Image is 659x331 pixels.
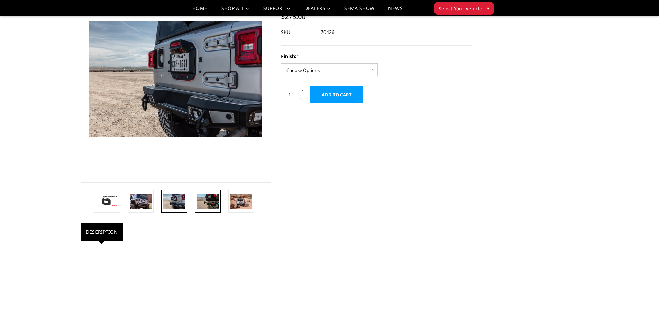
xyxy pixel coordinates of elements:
[221,6,249,16] a: shop all
[81,223,123,241] a: Description
[388,6,402,16] a: News
[310,86,363,103] input: Add to Cart
[281,53,472,60] label: Finish:
[281,12,305,21] span: $275.00
[163,194,185,208] img: Jeep JL Spare Tire Delete
[281,26,315,38] dt: SKU:
[230,194,252,208] img: Jeep JL Spare Tire Delete
[487,4,489,12] span: ▾
[434,2,494,15] button: Select Your Vehicle
[192,6,207,16] a: Home
[263,6,291,16] a: Support
[321,26,335,38] dd: 70426
[344,6,374,16] a: SEMA Show
[439,5,482,12] span: Select Your Vehicle
[130,194,152,208] img: Jeep JL Spare Tire Delete
[96,195,118,207] img: Jeep JL Spare Tire Delete
[304,6,331,16] a: Dealers
[197,194,219,208] img: Jeep JL Spare Tire Delete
